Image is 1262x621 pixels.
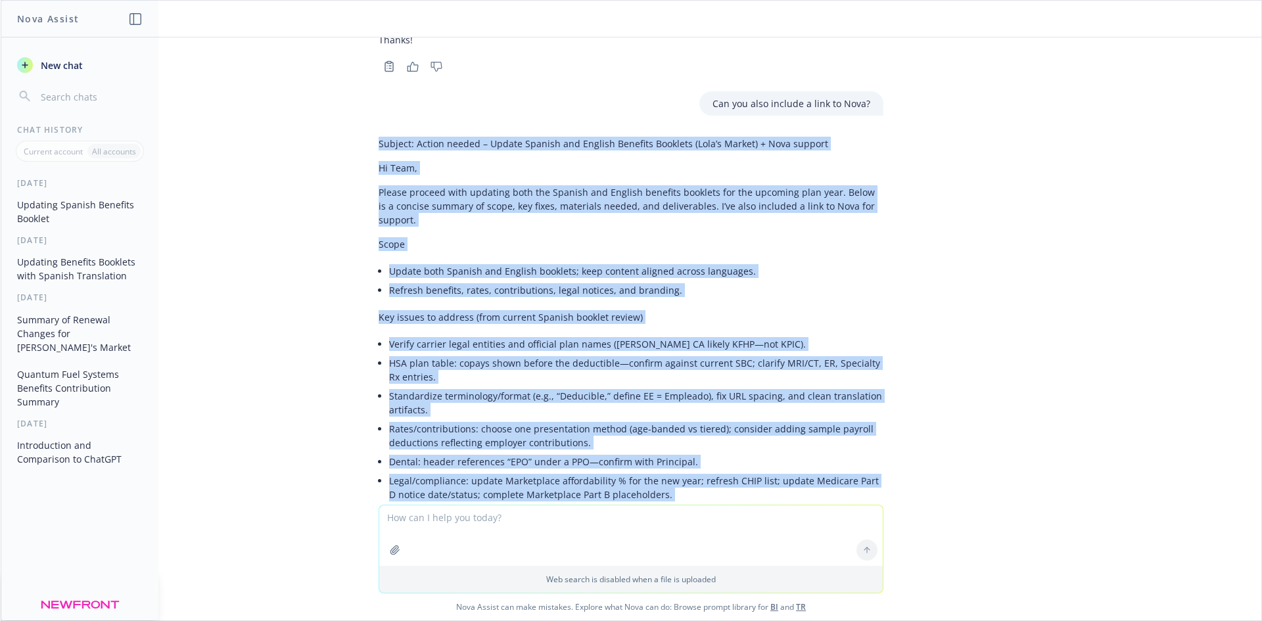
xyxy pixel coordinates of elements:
button: New chat [12,53,148,77]
p: Scope [379,237,883,251]
input: Search chats [38,87,143,106]
li: HSA plan table: copays shown before the deductible—confirm against current SBC; clarify MRI/CT, E... [389,354,883,386]
li: Dental: header references “EPO” under a PPO—confirm with Principal. [389,452,883,471]
p: Can you also include a link to Nova? [713,97,870,110]
a: BI [770,601,778,612]
div: [DATE] [1,235,158,246]
button: Updating Benefits Booklets with Spanish Translation [12,251,148,287]
h1: Nova Assist [17,12,79,26]
span: Nova Assist can make mistakes. Explore what Nova can do: Browse prompt library for and [6,593,1256,620]
li: Legal/compliance: update Marketplace affordability % for the new year; refresh CHIP list; update ... [389,471,883,504]
svg: Copy to clipboard [383,60,395,72]
p: Key issues to address (from current Spanish booklet review) [379,310,883,324]
button: Quantum Fuel Systems Benefits Contribution Summary [12,363,148,413]
li: Rates/contributions: choose one presentation method (age-banded vs tiered); consider adding sampl... [389,419,883,452]
button: Introduction and Comparison to ChatGPT [12,434,148,470]
p: All accounts [92,146,136,157]
li: Verify carrier legal entities and official plan names ([PERSON_NAME] CA likely KFHP—not KPIC). [389,334,883,354]
span: New chat [38,58,83,72]
p: Hi Team, [379,161,883,175]
div: [DATE] [1,292,158,303]
button: Updating Spanish Benefits Booklet [12,194,148,229]
p: Web search is disabled when a file is uploaded [387,574,875,585]
a: TR [796,601,806,612]
li: Standardize terminology/format (e.g., “Deducible,” define EE = Empleado), fix URL spacing, and cl... [389,386,883,419]
li: Update both Spanish and English booklets; keep content aligned across languages. [389,262,883,281]
p: Please proceed with updating both the Spanish and English benefits booklets for the upcoming plan... [379,185,883,227]
div: [DATE] [1,418,158,429]
p: Thanks! [379,33,883,47]
div: Chat History [1,124,158,135]
div: [DATE] [1,177,158,189]
button: Summary of Renewal Changes for [PERSON_NAME]'s Market [12,309,148,358]
button: Thumbs down [426,57,447,76]
li: Refresh benefits, rates, contributions, legal notices, and branding. [389,281,883,300]
p: Current account [24,146,83,157]
p: Subject: Action needed – Update Spanish and English Benefits Booklets (Lola’s Market) + Nova support [379,137,883,150]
